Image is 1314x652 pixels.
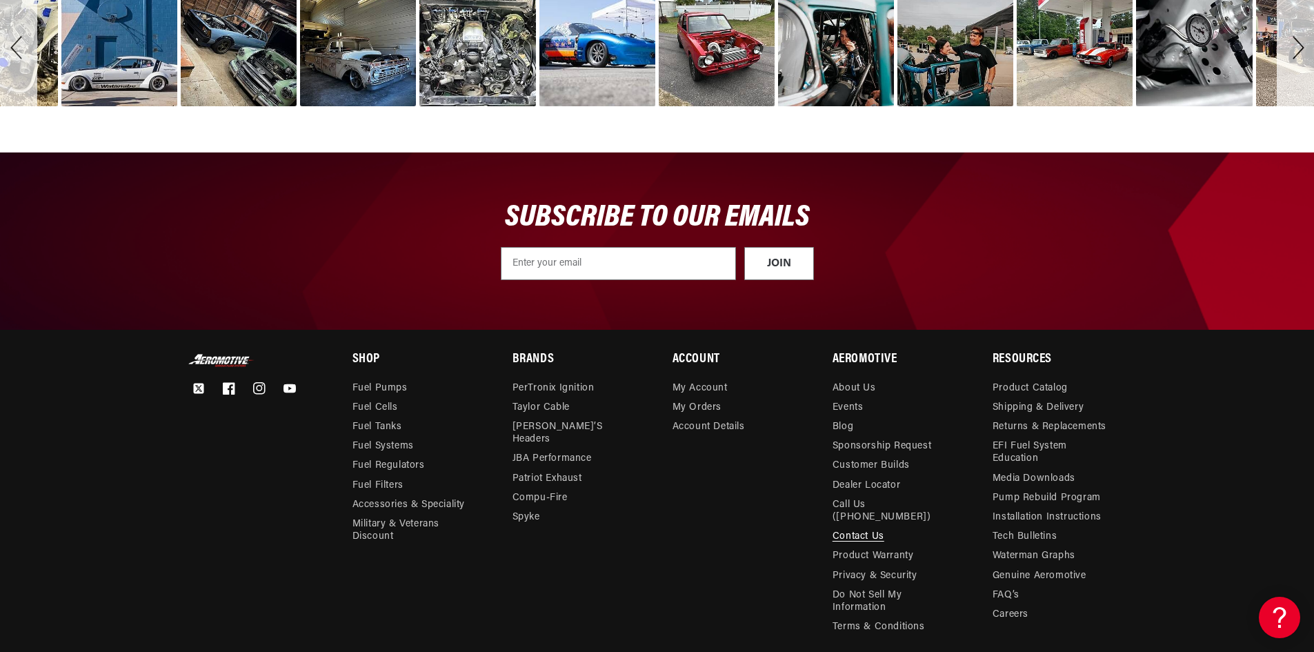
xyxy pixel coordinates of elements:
[512,508,540,527] a: Spyke
[505,202,810,233] span: SUBSCRIBE TO OUR EMAILS
[352,417,402,437] a: Fuel Tanks
[833,398,864,417] a: Events
[993,382,1068,398] a: Product Catalog
[993,586,1019,605] a: FAQ’s
[512,469,582,488] a: Patriot Exhaust
[501,247,736,280] input: Enter your email
[993,566,1086,586] a: Genuine Aeromotive
[993,437,1111,468] a: EFI Fuel System Education
[993,398,1084,417] a: Shipping & Delivery
[833,566,917,586] a: Privacy & Security
[833,495,951,527] a: Call Us ([PHONE_NUMBER])
[993,488,1101,508] a: Pump Rebuild Program
[993,417,1106,437] a: Returns & Replacements
[744,247,814,280] button: JOIN
[833,437,931,456] a: Sponsorship Request
[352,456,425,475] a: Fuel Regulators
[833,618,925,637] a: Terms & Conditions
[512,449,592,468] a: JBA Performance
[352,398,398,417] a: Fuel Cells
[512,488,568,508] a: Compu-Fire
[833,456,910,475] a: Customer Builds
[833,546,914,566] a: Product Warranty
[673,417,745,437] a: Account Details
[512,382,595,398] a: PerTronix Ignition
[833,527,884,546] a: Contact Us
[352,437,414,456] a: Fuel Systems
[352,382,408,398] a: Fuel Pumps
[993,469,1075,488] a: Media Downloads
[993,508,1102,527] a: Installation Instructions
[673,398,721,417] a: My Orders
[512,417,631,449] a: [PERSON_NAME]’s Headers
[512,398,570,417] a: Taylor Cable
[673,382,728,398] a: My Account
[833,476,900,495] a: Dealer Locator
[352,476,404,495] a: Fuel Filters
[993,605,1028,624] a: Careers
[833,586,951,618] a: Do Not Sell My Information
[833,382,876,398] a: About Us
[187,354,256,367] img: Aeromotive
[352,495,465,515] a: Accessories & Speciality
[993,546,1075,566] a: Waterman Graphs
[352,515,481,546] a: Military & Veterans Discount
[833,417,853,437] a: Blog
[993,527,1057,546] a: Tech Bulletins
